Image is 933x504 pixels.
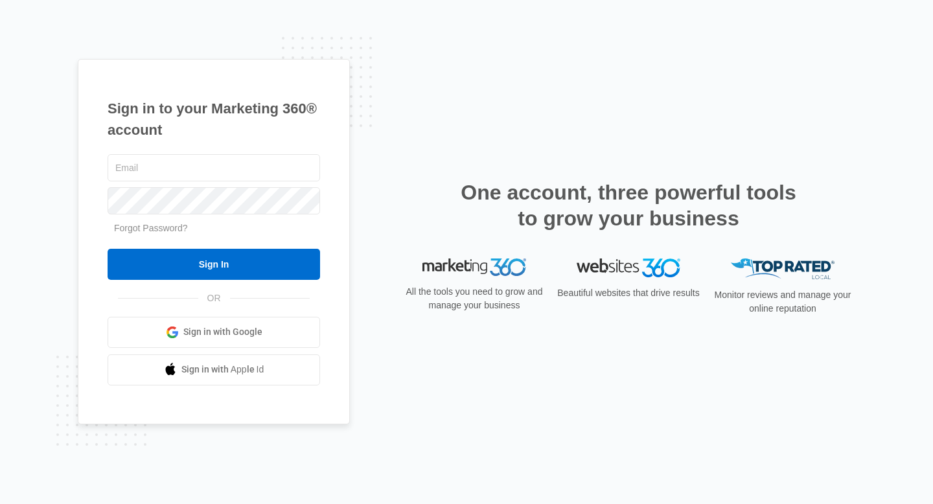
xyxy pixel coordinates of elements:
[556,286,701,300] p: Beautiful websites that drive results
[422,258,526,277] img: Marketing 360
[198,292,230,305] span: OR
[108,98,320,141] h1: Sign in to your Marketing 360® account
[183,325,262,339] span: Sign in with Google
[402,285,547,312] p: All the tools you need to grow and manage your business
[114,223,188,233] a: Forgot Password?
[457,179,800,231] h2: One account, three powerful tools to grow your business
[108,317,320,348] a: Sign in with Google
[108,154,320,181] input: Email
[108,354,320,385] a: Sign in with Apple Id
[577,258,680,277] img: Websites 360
[731,258,835,280] img: Top Rated Local
[108,249,320,280] input: Sign In
[710,288,855,315] p: Monitor reviews and manage your online reputation
[181,363,264,376] span: Sign in with Apple Id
